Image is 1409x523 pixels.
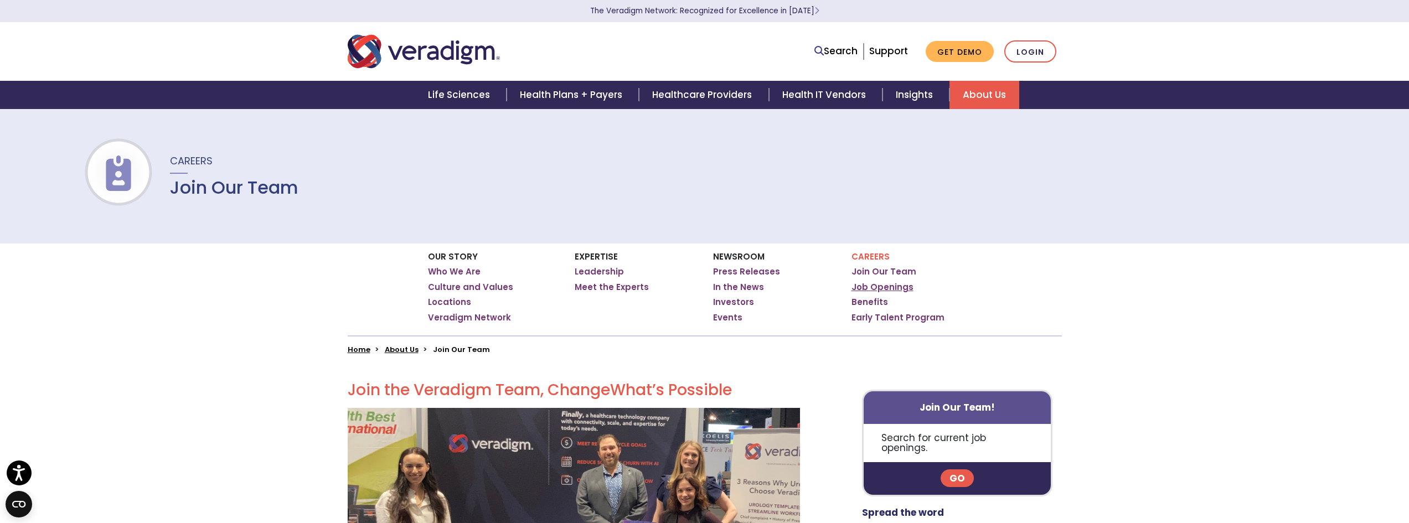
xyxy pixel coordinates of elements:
[428,312,511,323] a: Veradigm Network
[575,266,624,277] a: Leadership
[348,33,500,70] img: Veradigm logo
[428,266,481,277] a: Who We Are
[575,282,649,293] a: Meet the Experts
[862,506,944,519] strong: Spread the word
[926,41,994,63] a: Get Demo
[639,81,768,109] a: Healthcare Providers
[713,312,742,323] a: Events
[882,81,949,109] a: Insights
[170,177,298,198] h1: Join Our Team
[949,81,1019,109] a: About Us
[713,297,754,308] a: Investors
[428,297,471,308] a: Locations
[814,6,819,16] span: Learn More
[507,81,639,109] a: Health Plans + Payers
[851,266,916,277] a: Join Our Team
[385,344,419,355] a: About Us
[941,469,974,487] a: Go
[920,401,995,414] strong: Join Our Team!
[415,81,507,109] a: Life Sciences
[769,81,882,109] a: Health IT Vendors
[713,282,764,293] a: In the News
[851,312,945,323] a: Early Talent Program
[713,266,780,277] a: Press Releases
[348,381,800,400] h2: Join the Veradigm Team, Change
[869,44,908,58] a: Support
[1004,40,1056,63] a: Login
[851,282,913,293] a: Job Openings
[610,379,732,401] span: What’s Possible
[814,44,858,59] a: Search
[6,491,32,517] button: Open CMP widget
[428,282,513,293] a: Culture and Values
[590,6,819,16] a: The Veradigm Network: Recognized for Excellence in [DATE]Learn More
[864,424,1051,462] p: Search for current job openings.
[348,344,370,355] a: Home
[170,154,213,168] span: Careers
[851,297,888,308] a: Benefits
